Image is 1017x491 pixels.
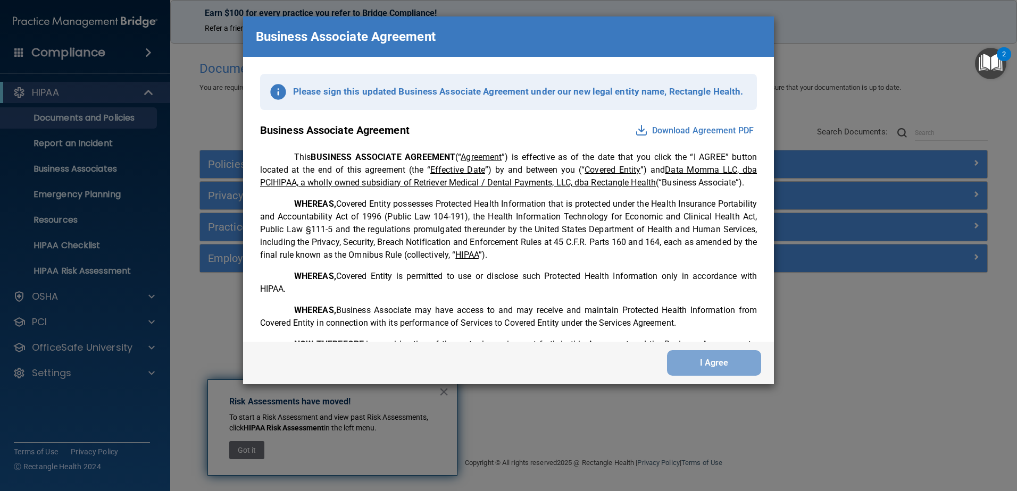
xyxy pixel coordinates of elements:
[260,165,757,188] u: Data Momma LLC, dba PCIHIPAA, a wholly owned subsidiary of Retriever Medical / Dental Payments, L...
[430,165,485,175] u: Effective Date
[294,339,366,349] span: NOW THEREFORE,
[260,121,410,140] p: Business Associate Agreement
[260,270,757,295] p: Covered Entity is permitted to use or disclose such Protected Health Information only in accordan...
[667,350,761,376] button: I Agree
[294,271,336,281] span: WHEREAS,
[461,152,502,162] u: Agreement
[260,198,757,261] p: Covered Entity possesses Protected Health Information that is protected under the Health Insuranc...
[1002,54,1006,68] div: 2
[260,151,757,189] p: This (“ ”) is effective as of the date that you click the “I AGREE” button located at the end of ...
[975,48,1006,79] button: Open Resource Center, 2 new notifications
[294,199,336,209] span: WHEREAS,
[294,305,336,315] span: WHEREAS,
[585,165,640,175] u: Covered Entity
[260,338,757,376] p: in consideration of the mutual promises set forth in this Agreement and the Business Arrangements...
[260,304,757,329] p: Business Associate may have access to and may receive and maintain Protected Health Information f...
[311,152,455,162] span: BUSINESS ASSOCIATE AGREEMENT
[293,83,743,100] p: Please sign this updated Business Associate Agreement under our new legal entity name, Rectangle ...
[256,25,436,48] p: Business Associate Agreement
[632,122,757,139] button: Download Agreement PDF
[455,250,479,260] u: HIPAA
